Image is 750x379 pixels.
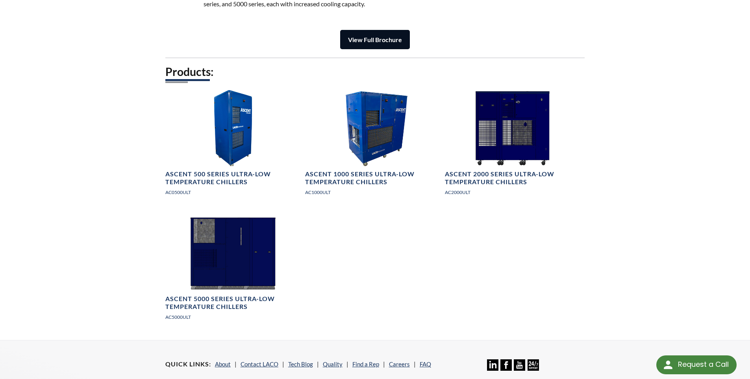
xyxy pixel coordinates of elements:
a: Ascent Chiller 1000 Series 1Ascent 1000 Series Ultra-Low Temperature ChillersAC1000ULT [305,90,440,202]
p: AC5000ULT [165,313,300,321]
a: Careers [389,361,410,368]
a: Ascent Chiller 2000 Series 1Ascent 2000 Series Ultra-Low Temperature ChillersAC2000ULT [445,90,580,202]
img: round button [662,359,674,371]
a: About [215,361,231,368]
a: View Full Brochure [340,30,410,49]
p: AC2000ULT [445,189,580,196]
div: Request a Call [656,355,737,374]
h4: Ascent 1000 Series Ultra-Low Temperature Chillers [305,170,440,187]
div: Request a Call [678,355,729,373]
a: Find a Rep [352,361,379,368]
h2: Products: [165,65,585,79]
strong: View Full Brochure [348,36,402,43]
img: 24/7 Support Icon [528,359,539,371]
a: Quality [323,361,343,368]
a: Tech Blog [288,361,313,368]
h4: Ascent 500 Series Ultra-Low Temperature Chillers [165,170,300,187]
a: FAQ [420,361,431,368]
h4: Ascent 2000 Series Ultra-Low Temperature Chillers [445,170,580,187]
h4: Quick Links [165,360,211,368]
a: Ascent Chiller 5000 Series 1Ascent 5000 Series Ultra-Low Temperature ChillersAC5000ULT [165,215,300,327]
h4: Ascent 5000 Series Ultra-Low Temperature Chillers [165,295,300,311]
a: 24/7 Support [528,365,539,372]
p: AC1000ULT [305,189,440,196]
a: Contact LACO [241,361,278,368]
p: AC0500ULT [165,189,300,196]
a: Ascent Chiller 500 Series Image 1Ascent 500 Series Ultra-Low Temperature ChillersAC0500ULT [165,90,300,202]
